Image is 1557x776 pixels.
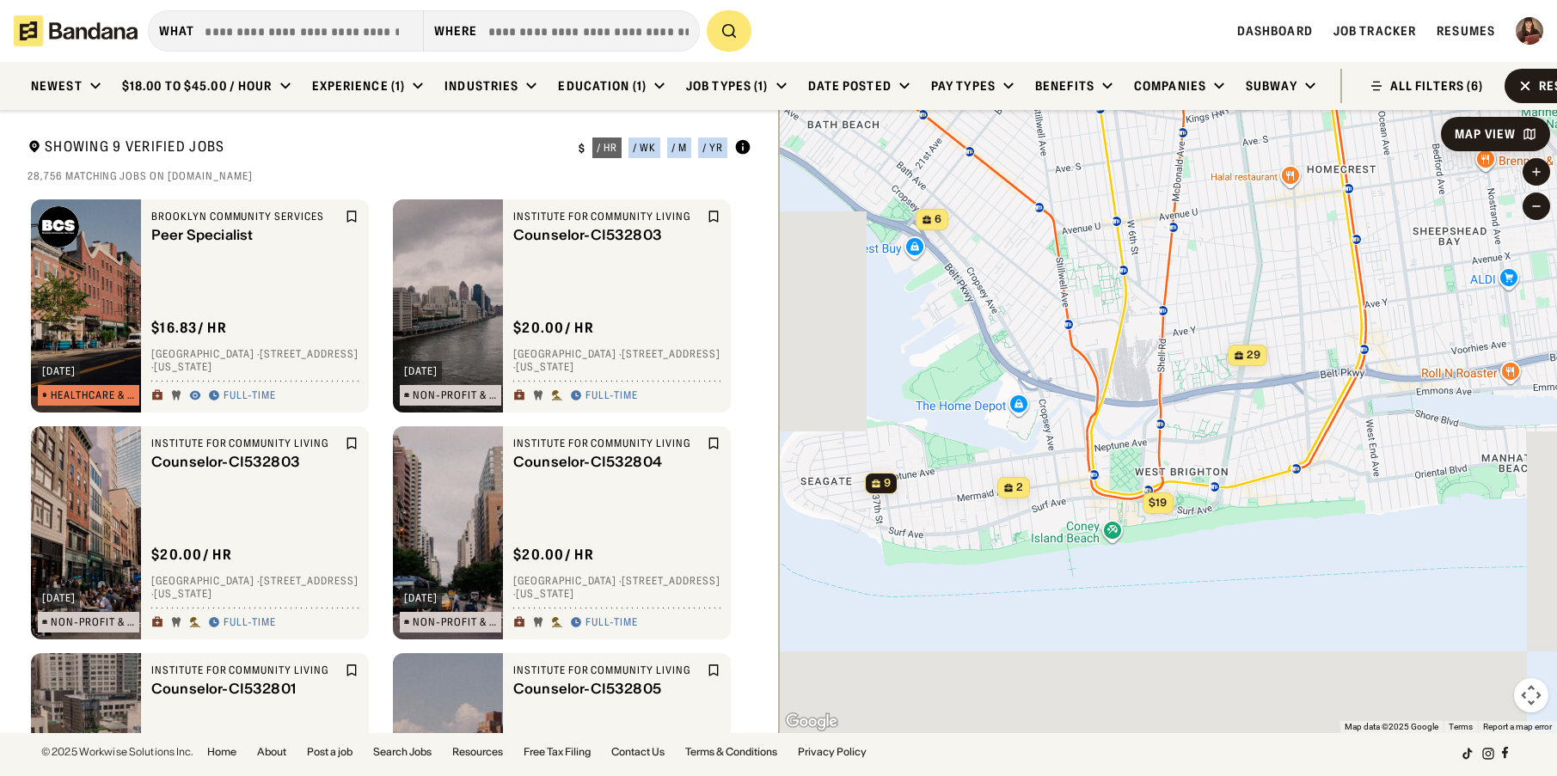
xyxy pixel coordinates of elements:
[51,617,135,627] div: Non-Profit & Public Service
[1345,722,1438,731] span: Map data ©2025 Google
[151,227,341,243] div: Peer Specialist
[585,389,638,403] div: Full-time
[257,747,286,757] a: About
[14,15,138,46] img: Bandana logotype
[524,747,591,757] a: Free Tax Filing
[207,747,236,757] a: Home
[1333,23,1416,39] a: Job Tracker
[151,437,341,450] div: Institute For Community Living
[159,23,194,39] div: what
[404,366,438,376] div: [DATE]
[151,319,227,337] div: $ 16.83 / hr
[513,663,703,677] div: Institute For Community Living
[1237,23,1313,39] a: Dashboard
[558,78,647,94] div: Education (1)
[28,192,751,746] div: grid
[434,23,478,39] div: Where
[1247,348,1260,363] span: 29
[38,206,79,247] img: Brooklyn Community Services logo
[312,78,406,94] div: Experience (1)
[51,390,134,400] div: Healthcare & Mental Health
[413,390,497,400] div: Non-Profit & Public Service
[122,78,273,94] div: $18.00 to $45.00 / hour
[1149,496,1167,509] span: $19
[31,78,83,94] div: Newest
[224,389,276,403] div: Full-time
[373,747,432,757] a: Search Jobs
[151,681,341,697] div: Counselor-CI532801
[798,747,867,757] a: Privacy Policy
[1437,23,1495,39] a: Resumes
[671,143,687,153] div: / m
[1246,78,1297,94] div: Subway
[931,78,996,94] div: Pay Types
[513,574,720,601] div: [GEOGRAPHIC_DATA] · [STREET_ADDRESS] · [US_STATE]
[686,78,769,94] div: Job Types (1)
[151,210,341,223] div: Brooklyn Community Services
[452,747,503,757] a: Resources
[151,546,232,564] div: $ 20.00 / hr
[783,711,840,733] img: Google
[513,227,703,243] div: Counselor-CI532803
[41,747,193,757] div: © 2025 Workwise Solutions Inc.
[611,747,665,757] a: Contact Us
[513,546,594,564] div: $ 20.00 / hr
[404,593,438,603] div: [DATE]
[513,347,720,374] div: [GEOGRAPHIC_DATA] · [STREET_ADDRESS] · [US_STATE]
[28,137,565,159] div: Showing 9 Verified Jobs
[597,143,617,153] div: / hr
[444,78,518,94] div: Industries
[1516,17,1543,45] img: Profile photo
[1514,678,1548,712] button: Map camera controls
[783,711,840,733] a: Open this area in Google Maps (opens a new window)
[935,212,941,227] span: 6
[702,143,723,153] div: / yr
[513,681,703,697] div: Counselor-CI532805
[1455,128,1516,140] div: Map View
[513,319,594,337] div: $ 20.00 / hr
[42,593,76,603] div: [DATE]
[1483,722,1552,731] a: Report a map error
[413,617,497,627] div: Non-Profit & Public Service
[579,142,585,156] div: $
[585,616,638,630] div: Full-time
[685,747,777,757] a: Terms & Conditions
[151,663,341,677] div: Institute For Community Living
[1449,722,1473,731] a: Terms (opens in new tab)
[151,347,359,374] div: [GEOGRAPHIC_DATA] · [STREET_ADDRESS] · [US_STATE]
[513,454,703,470] div: Counselor-CI532804
[884,476,891,491] span: 9
[307,747,352,757] a: Post a job
[1134,78,1206,94] div: Companies
[513,210,703,223] div: Institute For Community Living
[224,616,276,630] div: Full-time
[1035,78,1094,94] div: Benefits
[1390,80,1484,92] div: ALL FILTERS (6)
[151,454,341,470] div: Counselor-CI532803
[1016,480,1023,495] span: 2
[28,169,751,183] div: 28,756 matching jobs on [DOMAIN_NAME]
[151,574,359,601] div: [GEOGRAPHIC_DATA] · [STREET_ADDRESS] · [US_STATE]
[513,437,703,450] div: Institute For Community Living
[808,78,892,94] div: Date Posted
[42,366,76,376] div: [DATE]
[633,143,656,153] div: / wk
